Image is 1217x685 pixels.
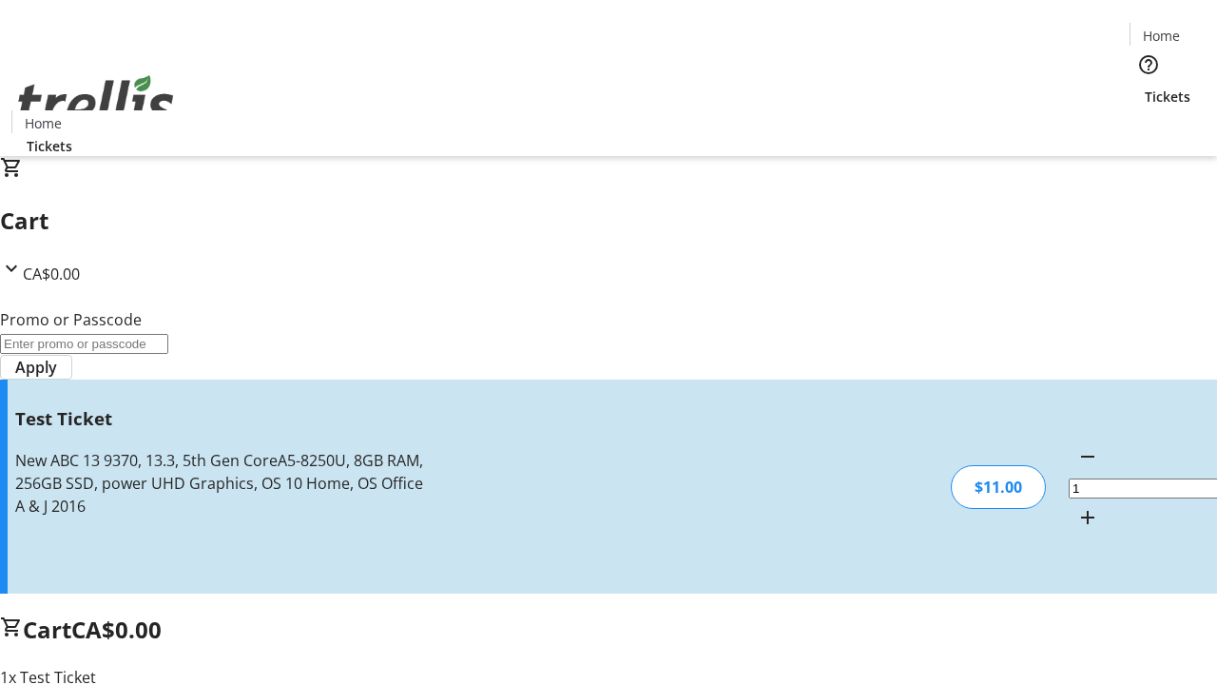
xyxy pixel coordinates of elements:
[1145,87,1190,107] span: Tickets
[951,465,1046,509] div: $11.00
[1130,107,1168,145] button: Cart
[12,113,73,133] a: Home
[27,136,72,156] span: Tickets
[15,356,57,379] span: Apply
[1130,87,1206,107] a: Tickets
[1143,26,1180,46] span: Home
[1130,46,1168,84] button: Help
[25,113,62,133] span: Home
[15,449,431,518] div: New ABC 13 9370, 13.3, 5th Gen CoreA5-8250U, 8GB RAM, 256GB SSD, power UHD Graphics, OS 10 Home, ...
[1130,26,1191,46] a: Home
[11,54,181,149] img: Orient E2E Organization bFzNIgylTv's Logo
[71,614,162,645] span: CA$0.00
[23,264,80,284] span: CA$0.00
[11,136,87,156] a: Tickets
[1069,438,1107,476] button: Decrement by one
[15,405,431,432] h3: Test Ticket
[1069,499,1107,537] button: Increment by one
